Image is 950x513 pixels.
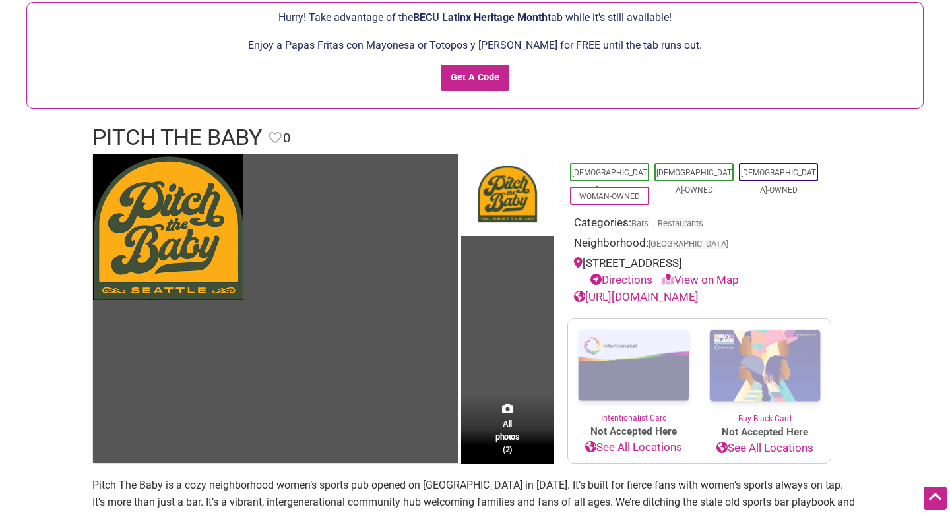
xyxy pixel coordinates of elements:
a: Buy Black Card [699,319,831,425]
div: Neighborhood: [574,235,825,255]
img: Pitch the Baby [93,154,243,300]
img: Intentionalist Card [568,319,699,412]
a: [DEMOGRAPHIC_DATA]-Owned [741,168,816,195]
a: [DEMOGRAPHIC_DATA]-Owned [656,168,732,195]
input: Get A Code [441,65,510,92]
span: Not Accepted Here [568,424,699,439]
a: Directions [590,273,652,286]
a: [URL][DOMAIN_NAME] [574,290,699,303]
p: Hurry! Take advantage of the tab while it's still available! [34,9,916,26]
span: 0 [283,128,290,148]
span: [GEOGRAPHIC_DATA] [649,240,728,249]
h1: Pitch The Baby [92,122,262,154]
div: Scroll Back to Top [924,487,947,510]
span: BECU Latinx Heritage Month [413,11,548,24]
span: All photos (2) [495,417,519,455]
div: Categories: [574,214,825,235]
i: Favorite [269,131,282,144]
span: Not Accepted Here [699,425,831,440]
a: Intentionalist Card [568,319,699,424]
a: See All Locations [568,439,699,456]
a: Restaurants [658,218,703,228]
a: [DEMOGRAPHIC_DATA]-Owned [572,168,647,195]
a: Woman-Owned [579,192,640,201]
a: Bars [631,218,649,228]
div: [STREET_ADDRESS] [574,255,825,289]
img: Buy Black Card [699,319,831,413]
p: Enjoy a Papas Fritas con Mayonesa or Totopos y [PERSON_NAME] for FREE until the tab runs out. [34,37,916,54]
a: See All Locations [699,440,831,457]
a: View on Map [662,273,739,286]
